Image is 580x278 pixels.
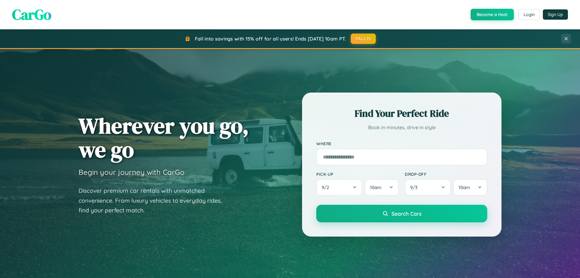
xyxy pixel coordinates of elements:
[316,205,487,222] button: Search Cars
[79,114,249,162] h1: Wherever you go, we go
[322,185,332,190] span: 9 / 2
[316,172,399,177] label: Pick-up
[351,34,376,44] button: FALL15
[316,141,487,146] label: Where
[12,5,51,25] span: CarGo
[471,9,514,20] button: Become a Host
[195,36,346,42] span: Fall into savings with 15% off for all users! Ends [DATE] 10am PT.
[79,168,185,177] h3: Begin your journey with CarGo
[453,179,487,196] button: 10am
[365,179,399,196] button: 10am
[316,123,487,132] p: Book in minutes, drive in style
[391,210,421,217] span: Search Cars
[405,172,487,177] label: Drop-off
[518,9,540,20] button: Login
[79,186,230,215] p: Discover premium car rentals with unmatched convenience. From luxury vehicles to everyday rides, ...
[543,9,568,20] button: Sign Up
[459,185,470,190] span: 10am
[316,107,487,120] h2: Find Your Perfect Ride
[410,185,420,190] span: 9 / 3
[316,179,362,196] button: 9/2
[370,185,382,190] span: 10am
[405,179,451,196] button: 9/3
